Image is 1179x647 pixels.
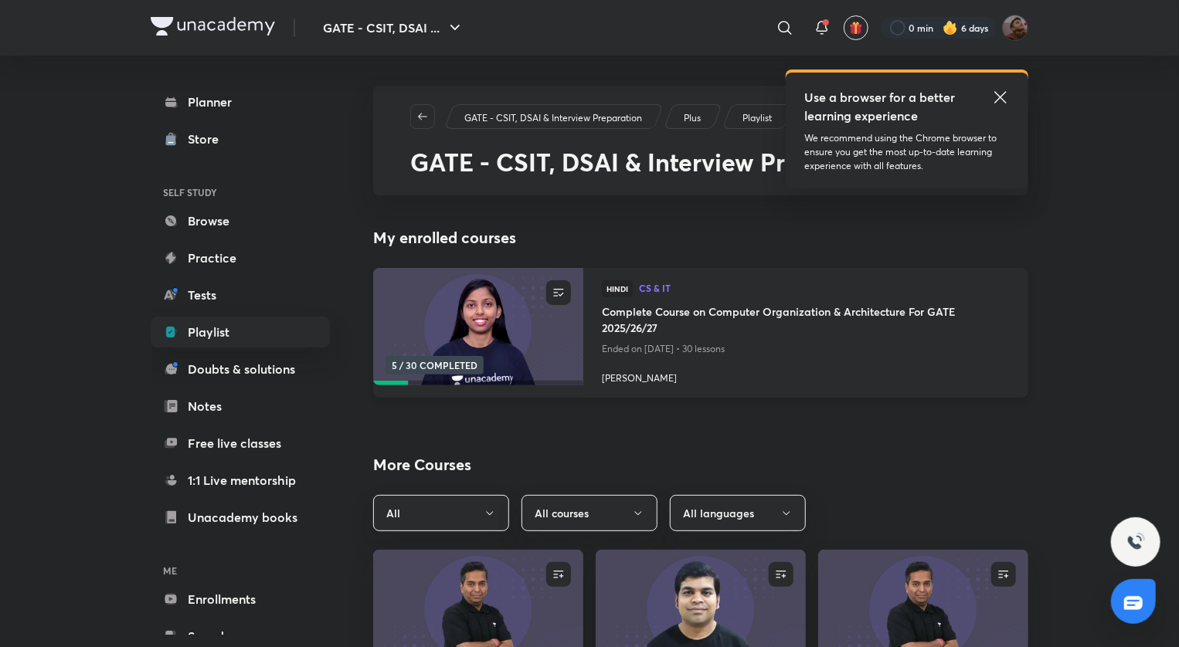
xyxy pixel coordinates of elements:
p: Playlist [742,111,772,125]
p: We recommend using the Chrome browser to ensure you get the most up-to-date learning experience w... [804,131,1010,173]
img: Suryansh Singh [1002,15,1028,41]
a: GATE - CSIT, DSAI & Interview Preparation [462,111,645,125]
a: Playlist [740,111,775,125]
span: 5 / 30 COMPLETED [386,356,484,374]
h6: SELF STUDY [151,179,330,205]
a: Free live classes [151,428,330,459]
img: Company Logo [151,17,275,36]
button: avatar [844,15,868,40]
a: Playlist [151,317,330,347]
a: CS & IT [639,283,1010,294]
span: GATE - CSIT, DSAI & Interview Preparation COA [410,145,959,178]
h2: More Courses [373,453,1028,476]
p: Plus [684,111,701,125]
a: 1:1 Live mentorship [151,465,330,496]
span: Hindi [602,280,633,297]
img: avatar [849,21,863,35]
a: new-thumbnail5 / 30 COMPLETED [373,268,583,398]
a: Tests [151,279,330,310]
a: Store [151,124,330,154]
p: GATE - CSIT, DSAI & Interview Preparation [464,111,642,125]
button: GATE - CSIT, DSAI ... [314,12,474,43]
img: ttu [1126,533,1145,551]
h5: Use a browser for a better learning experience [804,88,958,125]
h4: My enrolled courses [373,226,1028,249]
p: Ended on [DATE] • 30 lessons [602,339,1010,359]
img: streak [943,20,958,36]
a: Planner [151,86,330,117]
a: Complete Course on Computer Organization & Architecture For GATE 2025/26/27 [602,303,1010,339]
a: Notes [151,391,330,422]
a: [PERSON_NAME] [602,365,1010,385]
img: new-thumbnail [371,267,585,387]
a: Plus [681,111,704,125]
a: Unacademy books [151,502,330,533]
a: Browse [151,205,330,236]
button: All languages [670,495,806,531]
button: All [373,495,509,531]
a: Practice [151,242,330,273]
a: Company Logo [151,17,275,39]
a: Enrollments [151,584,330,615]
h6: ME [151,557,330,584]
span: CS & IT [639,283,1010,293]
div: Store [188,130,228,148]
button: All courses [522,495,657,531]
a: Doubts & solutions [151,354,330,384]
